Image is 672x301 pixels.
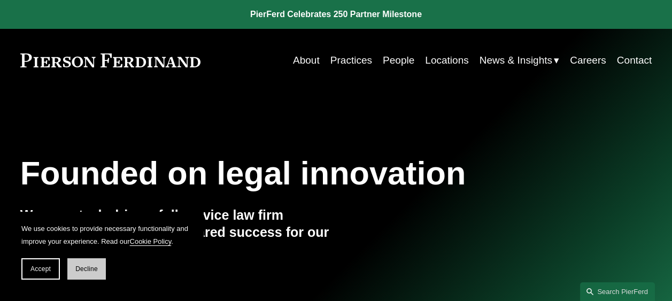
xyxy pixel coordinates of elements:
span: Accept [30,265,51,273]
p: We use cookies to provide necessary functionality and improve your experience. Read our . [21,222,192,248]
span: News & Insights [480,51,552,70]
a: People [383,50,414,71]
h1: Founded on legal innovation [20,155,547,192]
a: Cookie Policy [130,237,172,245]
button: Decline [67,258,106,280]
section: Cookie banner [11,212,203,290]
a: Practices [330,50,372,71]
button: Accept [21,258,60,280]
span: Decline [75,265,98,273]
a: folder dropdown [480,50,559,71]
a: About [293,50,320,71]
h4: We are a tech-driven, full-service law firm delivering outcomes and shared success for our global... [20,207,336,258]
a: Locations [425,50,468,71]
a: Search this site [580,282,655,301]
a: Careers [570,50,606,71]
a: Contact [617,50,652,71]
